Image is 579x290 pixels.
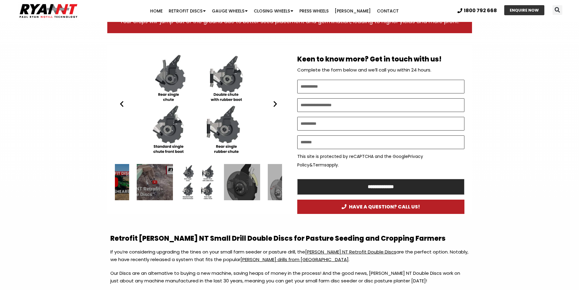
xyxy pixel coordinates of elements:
[342,204,420,209] span: HAVE A QUESTION? CALL US!
[374,5,402,17] a: Contact
[296,5,332,17] a: Press Wheels
[136,164,173,200] div: 2 / 15
[251,5,296,17] a: Closing Wheels
[297,56,464,63] h2: Keen to know more? Get in touch with us!
[305,249,396,255] a: [PERSON_NAME] NT Retrofit Double Discs
[457,8,497,13] a: 1800 792 668
[504,5,544,15] a: ENQUIRE NOW
[115,51,282,156] div: Slides
[166,5,209,17] a: Retrofit Discs
[209,5,251,17] a: Gauge Wheels
[313,162,326,168] a: Terms
[110,235,469,242] h2: Retrofit [PERSON_NAME] NT Small Drill Double Discs for Pasture Seeding and Cropping Farmers
[224,164,260,200] div: 4 / 15
[18,2,79,20] img: Ryan NT logo
[297,66,464,74] p: Complete the form below and we’ll call you within 24 hours.
[110,248,469,269] p: If you’re considering upgrading the tines on your small farm seeder or pasture drill, the are the...
[147,5,166,17] a: Home
[553,5,562,15] div: Search
[271,100,279,108] div: Next slide
[268,164,304,200] div: 5 / 15
[464,8,497,13] span: 1800 792 668
[115,51,282,156] div: RYAN NT Different Drill Disc Conversions RYAN NT John Shearer Retrofit Double Discs small farm di...
[180,164,216,200] div: RYAN NT Different Drill Disc Conversions RYAN NT John Shearer Retrofit Double Discs small farm di...
[297,200,464,214] a: HAVE A QUESTION? CALL US!
[118,100,126,108] div: Previous slide
[297,152,464,169] p: This site is protected by reCAPTCHA and the Google & apply.
[112,5,436,17] nav: Menu
[332,5,374,17] a: [PERSON_NAME]
[120,18,459,25] span: Your crops will ‘jump' out of the ground due to better seed placement and germination, leading to...
[115,164,282,200] div: Slides Slides
[180,164,216,200] div: 3 / 15
[240,256,349,263] a: [PERSON_NAME] drills from [GEOGRAPHIC_DATA]
[93,164,129,200] div: 1 / 15
[510,8,539,12] span: ENQUIRE NOW
[115,51,282,156] div: 3 / 15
